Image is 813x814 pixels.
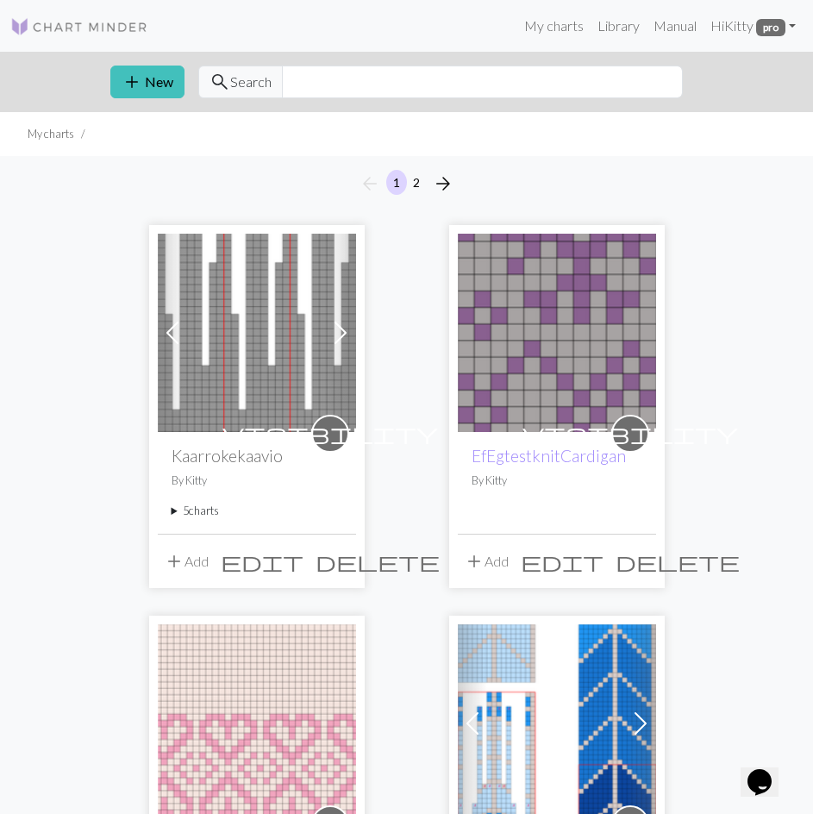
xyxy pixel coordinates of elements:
span: add [164,549,184,573]
p: By Kitty [472,473,642,489]
span: delete [616,549,740,573]
iframe: chat widget [741,745,796,797]
span: visibility [222,420,438,447]
i: Edit [221,551,303,572]
button: 1 [386,170,407,195]
nav: Page navigation [353,170,460,197]
p: By Kitty [172,473,342,489]
a: 9s Kaarrokekaavio 21s/10cm [158,322,356,339]
span: edit [221,549,303,573]
li: My charts [28,126,74,142]
button: 2 [406,170,427,195]
span: add [122,70,142,94]
a: omat värit - Vera [458,713,656,729]
span: search [210,70,230,94]
a: My charts [517,9,591,43]
a: EfEgtestknitCardigan [458,322,656,339]
img: EfEgtestknitCardigan [458,234,656,432]
summary: 5charts [172,503,342,519]
span: arrow_forward [433,172,453,196]
span: delete [316,549,440,573]
i: private [222,416,438,451]
a: HiKitty pro [704,9,803,43]
a: sydänsukat [158,713,356,729]
button: Add [158,545,215,578]
span: edit [521,549,603,573]
h2: Kaarrokekaavio [172,446,342,466]
a: Manual [647,9,704,43]
i: Next [433,173,453,194]
button: Delete [310,545,446,578]
button: Next [426,170,460,197]
span: Search [230,72,272,92]
a: EfEgtestknitCardigan [472,446,626,466]
button: Edit [515,545,610,578]
button: Edit [215,545,310,578]
button: Delete [610,545,746,578]
a: Library [591,9,647,43]
span: pro [756,19,785,36]
button: Add [458,545,515,578]
i: private [522,416,738,451]
img: 9s Kaarrokekaavio 21s/10cm [158,234,356,432]
button: New [110,66,184,98]
span: visibility [522,420,738,447]
span: add [464,549,485,573]
img: Logo [10,16,148,37]
i: Edit [521,551,603,572]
